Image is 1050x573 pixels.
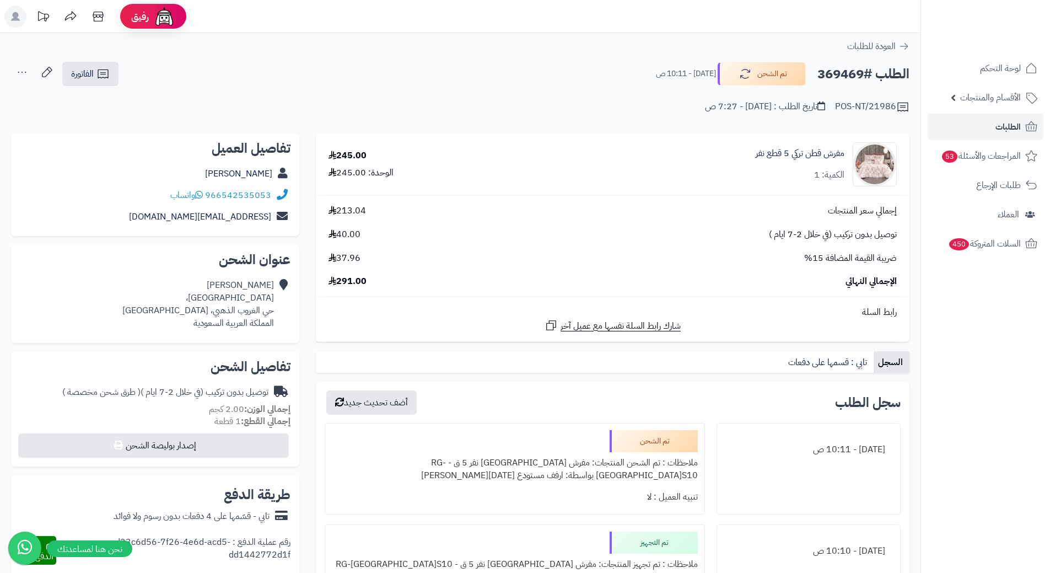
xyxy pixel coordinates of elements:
div: [DATE] - 10:10 ص [724,540,893,562]
a: واتساب [170,189,203,202]
div: الوحدة: 245.00 [329,167,394,179]
div: تم التجهيز [610,532,698,554]
small: 2.00 كجم [209,403,290,416]
div: رابط السلة [320,306,905,319]
a: تابي : قسمها على دفعات [784,351,874,373]
span: السلات المتروكة [948,236,1021,251]
div: [DATE] - 10:11 ص [724,439,893,460]
a: لوحة التحكم [928,55,1043,82]
h2: عنوان الشحن [20,253,290,266]
h2: طريقة الدفع [224,488,290,501]
strong: إجمالي الوزن: [244,403,290,416]
a: السلات المتروكة450 [928,231,1043,257]
h2: تفاصيل الشحن [20,360,290,373]
span: شارك رابط السلة نفسها مع عميل آخر [561,320,681,333]
span: تم الدفع [35,537,53,563]
img: ai-face.png [153,6,175,28]
button: إصدار بوليصة الشحن [18,433,289,458]
a: مفرش قطن تركي 5 قطع نفر [756,147,844,160]
span: 53 [942,151,957,163]
small: [DATE] - 10:11 ص [656,68,716,79]
a: السجل [874,351,909,373]
a: [PERSON_NAME] [205,167,272,180]
a: طلبات الإرجاع [928,172,1043,199]
span: ضريبة القيمة المضافة 15% [804,252,897,265]
a: 966542535053 [205,189,271,202]
span: توصيل بدون تركيب (في خلال 2-7 ايام ) [769,228,897,241]
span: الفاتورة [71,67,94,81]
span: 291.00 [329,275,367,288]
span: المراجعات والأسئلة [941,148,1021,164]
div: تابي - قسّمها على 4 دفعات بدون رسوم ولا فوائد [114,510,270,523]
span: رفيق [131,10,149,23]
span: الطلبات [995,119,1021,135]
span: ( طرق شحن مخصصة ) [62,385,141,399]
div: توصيل بدون تركيب (في خلال 2-7 ايام ) [62,386,268,399]
a: الطلبات [928,114,1043,140]
span: 450 [949,238,969,250]
a: الفاتورة [62,62,119,86]
a: المراجعات والأسئلة53 [928,143,1043,169]
div: [PERSON_NAME] [GEOGRAPHIC_DATA]، حي الغروب الذهبي، [GEOGRAPHIC_DATA] المملكة العربية السعودية [122,279,274,329]
span: طلبات الإرجاع [976,178,1021,193]
div: 245.00 [329,149,367,162]
span: الأقسام والمنتجات [960,90,1021,105]
div: تاريخ الطلب : [DATE] - 7:27 ص [705,100,825,113]
h2: تفاصيل العميل [20,142,290,155]
a: العودة للطلبات [847,40,909,53]
strong: إجمالي القطع: [241,415,290,428]
a: تحديثات المنصة [29,6,57,30]
span: لوحة التحكم [980,61,1021,76]
div: POS-NT/21986 [835,100,909,114]
button: أضف تحديث جديد [326,390,417,415]
div: تم الشحن [610,430,698,452]
div: ملاحظات : تم الشحن المنتجات: مفرش [GEOGRAPHIC_DATA] نفر 5 ق - RG-[GEOGRAPHIC_DATA]S10 بواسطة: ارف... [332,452,697,486]
span: 40.00 [329,228,360,241]
div: تنبيه العميل : لا [332,486,697,508]
a: العملاء [928,201,1043,228]
span: العودة للطلبات [847,40,896,53]
h3: سجل الطلب [835,396,901,409]
a: شارك رابط السلة نفسها مع عميل آخر [545,319,681,333]
span: العملاء [998,207,1019,222]
span: 37.96 [329,252,360,265]
div: رقم عملية الدفع : d33c6d56-7f26-4e6d-acd5-dd1442772d1f [56,536,291,565]
button: تم الشحن [718,62,806,85]
a: [EMAIL_ADDRESS][DOMAIN_NAME] [129,210,271,223]
span: 213.04 [329,205,366,217]
small: 1 قطعة [214,415,290,428]
span: الإجمالي النهائي [846,275,897,288]
img: 1745308437-istanbul%20S10-90x90.jpg [853,142,896,186]
h2: الطلب #369469 [817,63,909,85]
span: إجمالي سعر المنتجات [828,205,897,217]
div: الكمية: 1 [814,169,844,181]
